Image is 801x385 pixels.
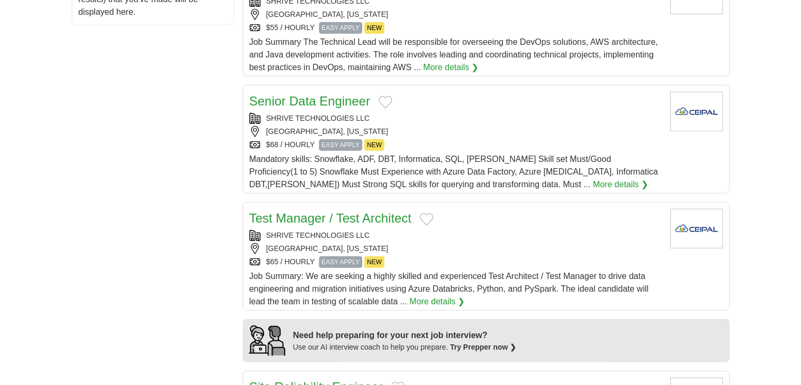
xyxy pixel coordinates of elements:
a: Test Manager / Test Architect [249,211,412,225]
span: NEW [364,22,384,34]
button: Add to favorite jobs [379,96,392,109]
span: Mandatory skills: Snowflake, ADF, DBT, Informatica, SQL, [PERSON_NAME] Skill set Must/Good Profic... [249,155,658,189]
div: $68 / HOURLY [249,139,662,151]
div: SHRIVE TECHNOLOGIES LLC [249,230,662,241]
span: Job Summary: We are seeking a highly skilled and experienced Test Architect / Test Manager to dri... [249,272,649,306]
div: [GEOGRAPHIC_DATA], [US_STATE] [249,126,662,137]
div: [GEOGRAPHIC_DATA], [US_STATE] [249,9,662,20]
a: More details ❯ [593,178,649,191]
a: Try Prepper now ❯ [450,343,517,351]
div: $55 / HOURLY [249,22,662,34]
div: SHRIVE TECHNOLOGIES LLC [249,113,662,124]
span: EASY APPLY [319,256,362,268]
a: More details ❯ [423,61,479,74]
span: NEW [364,256,384,268]
span: EASY APPLY [319,139,362,151]
img: Company logo [670,209,723,248]
a: Senior Data Engineer [249,94,370,108]
button: Add to favorite jobs [420,213,433,226]
div: [GEOGRAPHIC_DATA], [US_STATE] [249,243,662,254]
span: EASY APPLY [319,22,362,34]
div: Use our AI interview coach to help you prepare. [293,342,517,353]
a: More details ❯ [410,295,465,308]
span: Job Summary The Technical Lead will be responsible for overseeing the DevOps solutions, AWS archi... [249,37,658,72]
div: $65 / HOURLY [249,256,662,268]
div: Need help preparing for your next job interview? [293,329,517,342]
span: NEW [364,139,384,151]
img: Company logo [670,92,723,131]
